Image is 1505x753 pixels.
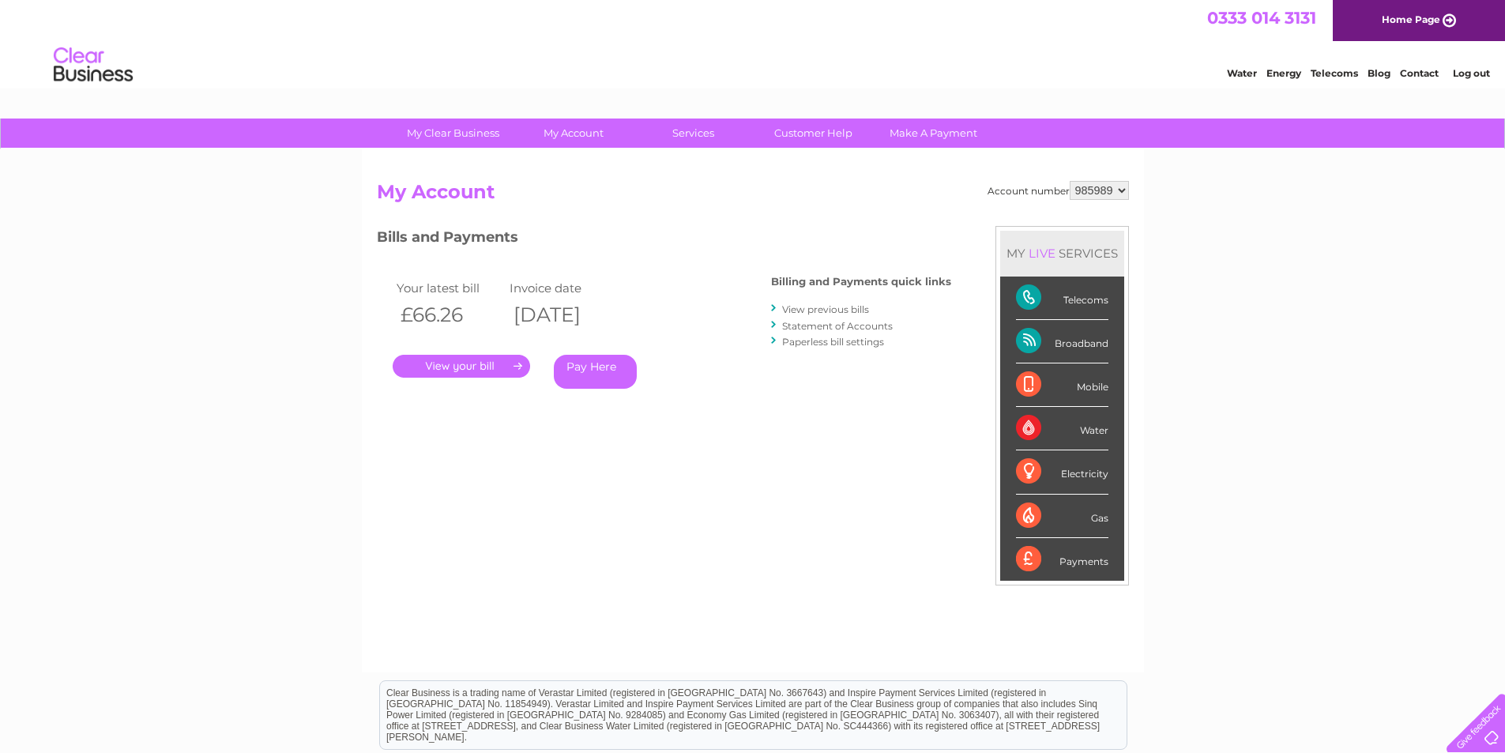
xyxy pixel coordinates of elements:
[748,119,879,148] a: Customer Help
[1025,246,1059,261] div: LIVE
[771,276,951,288] h4: Billing and Payments quick links
[377,181,1129,211] h2: My Account
[868,119,999,148] a: Make A Payment
[53,41,134,89] img: logo.png
[508,119,638,148] a: My Account
[1368,67,1390,79] a: Blog
[506,299,619,331] th: [DATE]
[393,355,530,378] a: .
[506,277,619,299] td: Invoice date
[393,299,506,331] th: £66.26
[1227,67,1257,79] a: Water
[1016,538,1108,581] div: Payments
[1016,363,1108,407] div: Mobile
[554,355,637,389] a: Pay Here
[1000,231,1124,276] div: MY SERVICES
[1400,67,1439,79] a: Contact
[782,336,884,348] a: Paperless bill settings
[1453,67,1490,79] a: Log out
[380,9,1127,77] div: Clear Business is a trading name of Verastar Limited (registered in [GEOGRAPHIC_DATA] No. 3667643...
[1016,320,1108,363] div: Broadband
[377,226,951,254] h3: Bills and Payments
[1016,495,1108,538] div: Gas
[1207,8,1316,28] a: 0333 014 3131
[1016,277,1108,320] div: Telecoms
[1266,67,1301,79] a: Energy
[782,320,893,332] a: Statement of Accounts
[782,303,869,315] a: View previous bills
[388,119,518,148] a: My Clear Business
[1016,407,1108,450] div: Water
[1016,450,1108,494] div: Electricity
[628,119,758,148] a: Services
[393,277,506,299] td: Your latest bill
[1311,67,1358,79] a: Telecoms
[988,181,1129,200] div: Account number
